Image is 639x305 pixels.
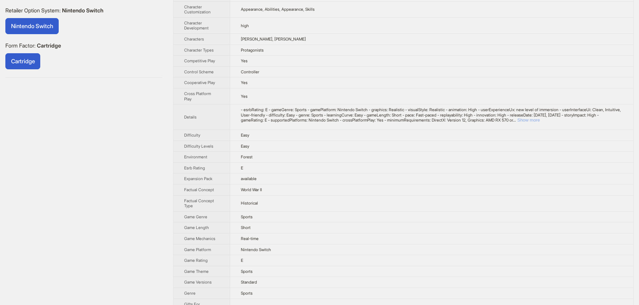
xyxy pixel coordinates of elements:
[184,4,211,15] span: Character Customization
[241,133,249,138] span: Easy
[5,7,62,14] span: Retailer Option System :
[241,48,264,53] span: Protagonists
[241,69,259,74] span: Controller
[241,176,257,181] span: available
[184,198,214,209] span: Factual Concept Type
[184,69,214,74] span: Control Scheme
[241,225,251,230] span: Short
[241,247,271,252] span: Nintendo Switch
[5,53,40,69] label: available
[184,291,196,296] span: Genre
[241,23,249,28] span: high
[241,80,248,85] span: Yes
[184,20,209,31] span: Character Development
[184,48,214,53] span: Character Types
[241,107,623,123] div: - esrbRating: E - gameGenre: Sports - gamePlatform: Nintendo Switch - graphics: Realistic - visua...
[241,258,243,263] span: E
[241,187,262,192] span: World War II
[184,165,205,170] span: Esrb Rating
[241,214,253,219] span: Sports
[241,36,306,42] span: [PERSON_NAME], [PERSON_NAME]
[241,107,621,123] span: - esrbRating: E - gameGenre: Sports - gamePlatform: Nintendo Switch - graphics: Realistic - visua...
[241,280,257,285] span: Standard
[184,80,215,85] span: Cooperative Play
[62,7,103,14] span: Nintendo Switch
[184,154,207,159] span: Environment
[184,214,207,219] span: Game Genre
[5,42,37,49] span: Form Factor :
[184,269,209,274] span: Game Theme
[513,118,516,123] span: ...
[241,144,249,149] span: Easy
[241,236,259,241] span: Real-time
[184,176,212,181] span: Expansion Pack
[184,58,215,63] span: Competitive Play
[184,236,215,241] span: Game Mechanics
[241,154,253,159] span: Forest
[184,258,208,263] span: Game Rating
[184,144,213,149] span: Difficulty Levels
[241,165,243,170] span: E
[5,18,59,34] label: available
[241,58,248,63] span: Yes
[37,42,61,49] span: Cartridge
[241,269,253,274] span: Sports
[241,7,315,12] span: Appearance, Abilities, Appearance, Skills
[184,225,209,230] span: Game Length
[184,133,200,138] span: Difficulty
[184,187,214,192] span: Factual Concept
[241,201,258,206] span: Historical
[184,247,211,252] span: Game Platform
[184,115,197,120] span: Details
[184,91,211,101] span: Cross Platform Play
[11,58,35,65] span: Cartridge
[184,36,204,42] span: Characters
[517,118,540,123] button: Expand
[241,291,253,296] span: Sports
[241,94,248,99] span: Yes
[184,280,212,285] span: Game Versions
[11,23,53,29] span: Nintendo Switch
